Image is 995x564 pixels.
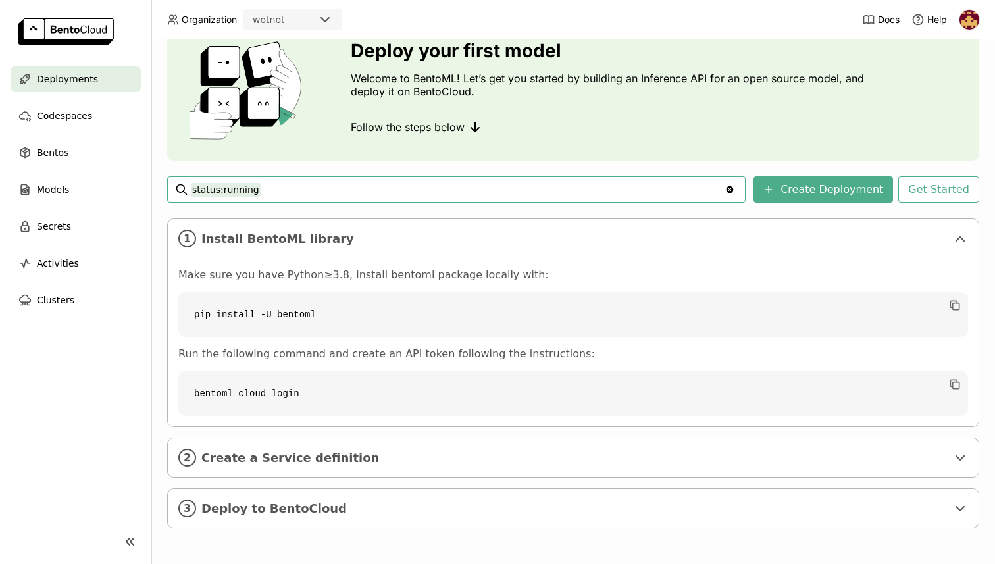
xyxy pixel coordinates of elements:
a: Clusters [11,287,141,313]
span: Docs [878,14,900,26]
h3: Deploy your first model [351,40,871,61]
span: Install BentoML library [201,232,947,246]
div: wotnot [253,13,284,26]
code: bentoml cloud login [178,371,968,416]
img: logo [18,18,114,45]
input: Search [191,179,725,200]
span: Create a Service definition [201,451,947,465]
i: 3 [178,500,196,517]
a: Deployments [11,66,141,92]
p: Run the following command and create an API token following the instructions: [178,347,968,361]
a: Codespaces [11,103,141,129]
a: Docs [862,13,900,26]
span: Bentos [37,145,68,161]
p: Welcome to BentoML! Let’s get you started by building an Inference API for an open source model, ... [351,72,871,98]
img: cover onboarding [178,41,319,140]
span: Activities [37,255,79,271]
span: Codespaces [37,108,92,124]
span: Models [37,182,69,197]
span: Follow the steps below [351,120,465,134]
i: 2 [178,449,196,467]
span: Help [927,14,947,26]
span: Organization [182,14,237,26]
a: Bentos [11,140,141,166]
a: Models [11,176,141,203]
i: 1 [178,230,196,247]
span: Deployments [37,71,98,87]
span: Deploy to BentoCloud [201,501,947,516]
div: 3Deploy to BentoCloud [168,489,979,528]
input: Selected wotnot. [286,14,287,27]
svg: Clear value [725,184,735,195]
button: Create Deployment [753,176,893,203]
p: Make sure you have Python≥3.8, install bentoml package locally with: [178,269,968,282]
img: Nikunj vadodariya [959,10,979,30]
code: pip install -U bentoml [178,292,968,337]
div: 1Install BentoML library [168,219,979,258]
span: Secrets [37,218,71,234]
div: Help [911,13,947,26]
div: 2Create a Service definition [168,438,979,477]
button: Get Started [898,176,979,203]
span: Clusters [37,292,74,308]
a: Activities [11,250,141,276]
a: Secrets [11,213,141,240]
